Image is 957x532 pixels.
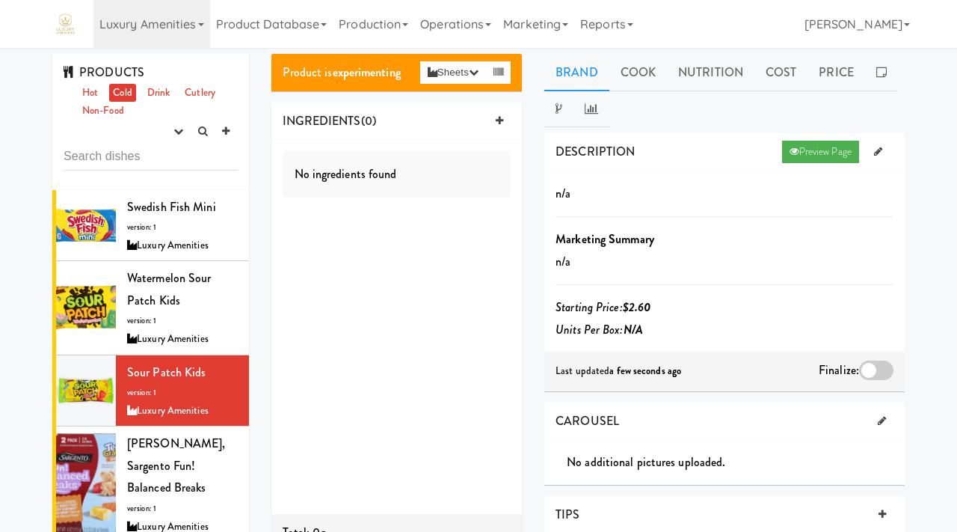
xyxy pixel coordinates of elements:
[556,299,650,316] i: Starting Price:
[567,451,905,474] div: No additional pictures uploaded.
[64,143,238,171] input: Search dishes
[52,190,249,262] li: Swedish Fish Miniversion: 1Luxury Amenities
[127,503,156,514] span: version: 1
[52,355,249,427] li: Sour Patch Kidsversion: 1Luxury Amenities
[624,321,643,338] b: N/A
[127,221,156,233] span: version: 1
[556,412,619,429] span: CAROUSEL
[79,102,128,120] a: Non-Food
[127,364,206,381] span: Sour Patch Kids
[283,151,511,198] div: No ingredients found
[127,330,238,349] div: Luxury Amenities
[819,361,859,379] span: Finalize:
[109,84,135,103] a: Cold
[556,143,635,160] span: DESCRIPTION
[754,54,807,91] a: Cost
[556,506,579,523] span: TIPS
[544,54,609,91] a: Brand
[127,269,212,309] span: Watermelon Sour Patch Kids
[181,84,219,103] a: Cutlery
[782,141,859,163] a: Preview Page
[556,183,893,205] p: n/a
[79,84,102,103] a: Hot
[52,11,79,37] img: Micromart
[667,54,754,91] a: Nutrition
[64,64,144,81] span: PRODUCTS
[556,230,654,248] b: Marketing Summary
[127,402,238,421] div: Luxury Amenities
[144,84,174,103] a: Drink
[127,315,156,326] span: version: 1
[807,54,865,91] a: Price
[609,364,681,378] b: a few seconds ago
[609,54,667,91] a: Cook
[556,321,643,338] i: Units Per Box:
[283,112,361,129] span: INGREDIENTS
[127,435,225,496] span: [PERSON_NAME], Sargento Fun! Balanced Breaks
[52,261,249,355] li: Watermelon Sour Patch Kidsversion: 1Luxury Amenities
[361,112,376,129] span: (0)
[127,236,238,255] div: Luxury Amenities
[283,64,401,81] span: Product is
[556,251,893,273] p: n/a
[333,64,401,81] b: experimenting
[556,364,681,378] span: Last updated
[623,299,651,316] b: $2.60
[127,387,156,398] span: version: 1
[420,61,486,84] button: Sheets
[127,198,216,215] span: Swedish Fish Mini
